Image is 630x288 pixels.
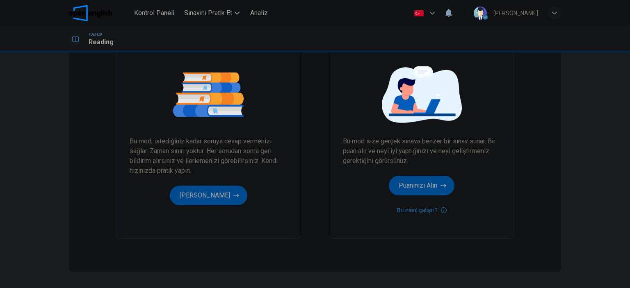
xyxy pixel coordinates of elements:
span: TOEFL® [89,32,102,37]
img: tr [414,10,424,16]
img: OpenEnglish logo [69,5,112,21]
button: Bu nasıl çalışır? [397,205,447,215]
button: Puanınızı Alın [389,176,454,195]
div: [PERSON_NAME] [493,8,538,18]
a: OpenEnglish logo [69,5,131,21]
button: Analiz [246,6,272,20]
span: Analiz [250,8,268,18]
span: Bu mod size gerçek sınava benzer bir sınav sunar. Bir puan alır ve neyi iyi yaptığınızı ve neyi g... [343,136,500,166]
span: Bu mod, istediğiniz kadar soruya cevap vermenizi sağlar. Zaman sınırı yoktur. Her sorudan sonra g... [130,136,287,176]
button: [PERSON_NAME] [170,186,247,205]
button: Sınavını Pratik Et [181,6,243,20]
button: Kontrol Paneli [131,6,178,20]
h1: Reading [89,37,114,47]
span: Kontrol Paneli [134,8,174,18]
img: Profile picture [474,7,487,20]
span: Sınavını Pratik Et [184,8,232,18]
